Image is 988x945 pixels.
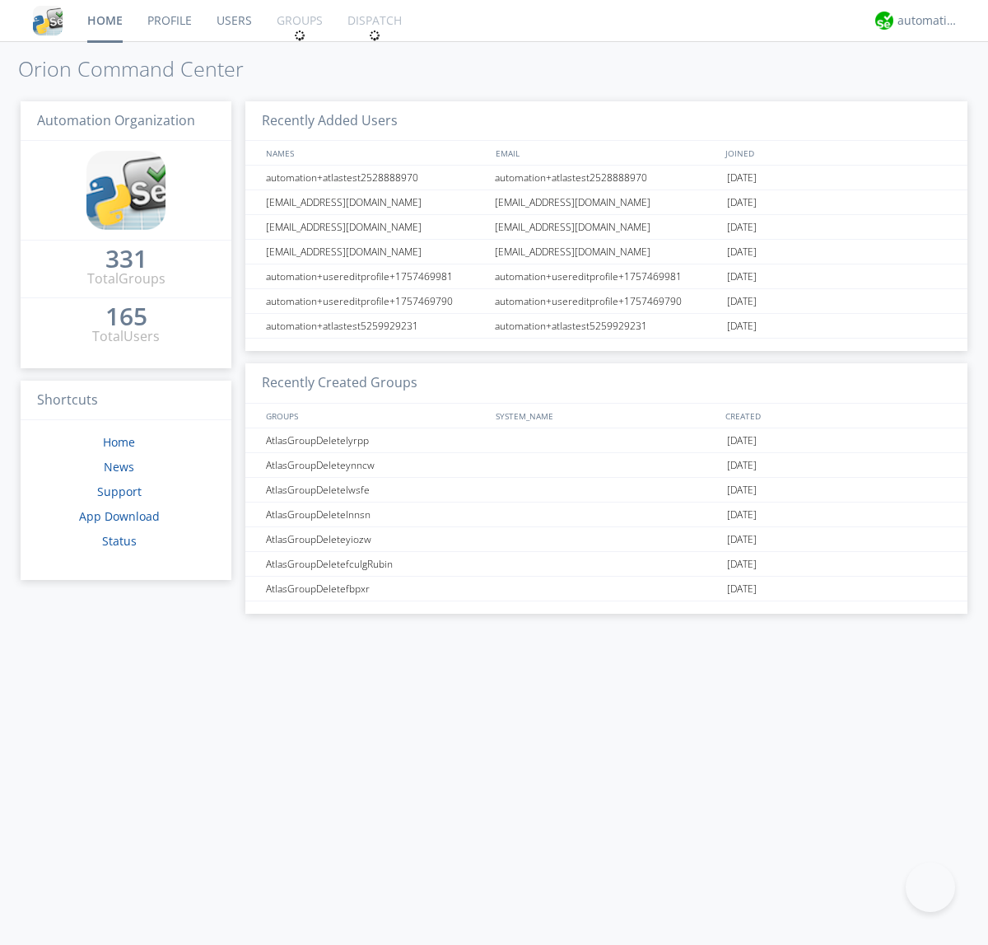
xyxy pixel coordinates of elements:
[491,166,723,189] div: automation+atlastest2528888970
[491,314,723,338] div: automation+atlastest5259929231
[727,503,757,527] span: [DATE]
[245,101,967,142] h3: Recently Added Users
[245,552,967,577] a: AtlasGroupDeletefculgRubin[DATE]
[33,6,63,35] img: cddb5a64eb264b2086981ab96f4c1ba7
[262,527,490,551] div: AtlasGroupDeleteyiozw
[245,240,967,264] a: [EMAIL_ADDRESS][DOMAIN_NAME][EMAIL_ADDRESS][DOMAIN_NAME][DATE]
[104,459,134,475] a: News
[245,314,967,339] a: automation+atlastest5259929231automation+atlastest5259929231[DATE]
[105,250,147,267] div: 331
[906,863,955,912] iframe: Toggle Customer Support
[21,381,231,421] h3: Shortcuts
[245,190,967,215] a: [EMAIL_ADDRESS][DOMAIN_NAME][EMAIL_ADDRESS][DOMAIN_NAME][DATE]
[245,166,967,190] a: automation+atlastest2528888970automation+atlastest2528888970[DATE]
[86,151,165,230] img: cddb5a64eb264b2086981ab96f4c1ba7
[262,404,487,428] div: GROUPS
[103,434,135,450] a: Home
[37,111,195,129] span: Automation Organization
[727,428,757,453] span: [DATE]
[727,527,757,552] span: [DATE]
[102,533,137,549] a: Status
[492,404,721,428] div: SYSTEM_NAME
[262,577,490,601] div: AtlasGroupDeletefbpxr
[262,190,490,214] div: [EMAIL_ADDRESS][DOMAIN_NAME]
[492,141,721,165] div: EMAIL
[727,264,757,289] span: [DATE]
[262,166,490,189] div: automation+atlastest2528888970
[262,478,490,502] div: AtlasGroupDeletelwsfe
[727,478,757,503] span: [DATE]
[262,503,490,526] div: AtlasGroupDeletelnnsn
[491,215,723,239] div: [EMAIL_ADDRESS][DOMAIN_NAME]
[727,215,757,240] span: [DATE]
[491,264,723,288] div: automation+usereditprofile+1757469981
[727,166,757,190] span: [DATE]
[262,314,490,338] div: automation+atlastest5259929231
[875,12,893,30] img: d2d01cd9b4174d08988066c6d424eccd
[245,453,967,478] a: AtlasGroupDeleteynncw[DATE]
[727,577,757,601] span: [DATE]
[262,552,490,576] div: AtlasGroupDeletefculgRubin
[897,12,959,29] div: automation+atlas
[245,478,967,503] a: AtlasGroupDeletelwsfe[DATE]
[262,453,490,477] div: AtlasGroupDeleteynncw
[105,250,147,269] a: 331
[262,240,490,264] div: [EMAIL_ADDRESS][DOMAIN_NAME]
[491,190,723,214] div: [EMAIL_ADDRESS][DOMAIN_NAME]
[727,240,757,264] span: [DATE]
[79,508,160,524] a: App Download
[262,428,490,452] div: AtlasGroupDeletelyrpp
[727,453,757,478] span: [DATE]
[245,503,967,527] a: AtlasGroupDeletelnnsn[DATE]
[92,327,160,346] div: Total Users
[262,141,487,165] div: NAMES
[262,215,490,239] div: [EMAIL_ADDRESS][DOMAIN_NAME]
[245,289,967,314] a: automation+usereditprofile+1757469790automation+usereditprofile+1757469790[DATE]
[245,577,967,601] a: AtlasGroupDeletefbpxr[DATE]
[87,269,165,288] div: Total Groups
[721,141,952,165] div: JOINED
[294,30,305,41] img: spin.svg
[369,30,380,41] img: spin.svg
[245,264,967,289] a: automation+usereditprofile+1757469981automation+usereditprofile+1757469981[DATE]
[245,363,967,404] h3: Recently Created Groups
[245,527,967,552] a: AtlasGroupDeleteyiozw[DATE]
[727,190,757,215] span: [DATE]
[105,308,147,325] div: 165
[105,308,147,327] a: 165
[262,264,490,288] div: automation+usereditprofile+1757469981
[97,484,142,499] a: Support
[262,289,490,313] div: automation+usereditprofile+1757469790
[245,428,967,453] a: AtlasGroupDeletelyrpp[DATE]
[245,215,967,240] a: [EMAIL_ADDRESS][DOMAIN_NAME][EMAIL_ADDRESS][DOMAIN_NAME][DATE]
[491,289,723,313] div: automation+usereditprofile+1757469790
[727,314,757,339] span: [DATE]
[727,289,757,314] span: [DATE]
[491,240,723,264] div: [EMAIL_ADDRESS][DOMAIN_NAME]
[727,552,757,577] span: [DATE]
[721,404,952,428] div: CREATED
